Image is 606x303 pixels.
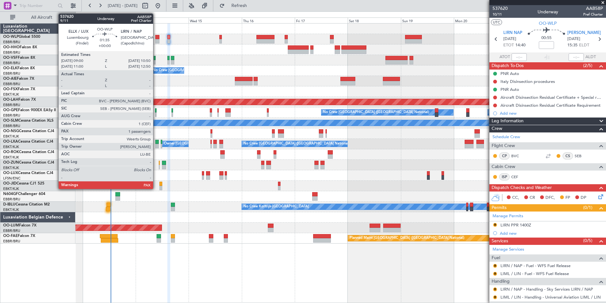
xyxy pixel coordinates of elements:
[3,203,50,206] a: D-IBLUCessna Citation M2
[493,223,497,227] button: R
[3,71,20,76] a: EBBR/BRU
[83,17,136,23] div: Mon 13
[493,5,508,12] span: 537620
[3,87,18,91] span: OO-FSX
[492,204,506,212] span: Permits
[3,161,19,165] span: OO-ZUN
[19,1,56,10] input: Trip Number
[500,79,555,84] div: Italy Disinsection procedures
[499,173,510,180] div: ISP
[512,195,519,201] span: CC,
[545,195,555,201] span: DFC,
[493,272,497,276] button: R
[3,66,35,70] a: OO-ELKFalcon 8X
[492,125,502,132] span: Crew
[492,142,515,150] span: Flight Crew
[563,152,573,159] div: CS
[3,150,19,154] span: OO-ROK
[500,54,510,60] span: ATOT
[567,42,577,49] span: 15:35
[500,103,601,108] div: Aircraft Disinsection Residual Certificate Requirement
[3,140,53,144] a: OO-LXACessna Citation CJ4
[539,20,557,27] span: OO-WLP
[503,30,522,36] span: LIRN NAP
[3,186,19,191] a: EBKT/KJK
[3,66,17,70] span: OO-ELK
[500,111,603,116] div: Add new
[500,95,603,100] div: Aircraft Disinsection Residual Certificate + Special request
[189,17,242,23] div: Wed 15
[492,238,508,245] span: Services
[348,17,401,23] div: Sat 18
[3,98,18,102] span: OO-LAH
[3,45,37,49] a: OO-HHOFalcon 8X
[3,119,54,123] a: OO-SLMCessna Citation XLS
[500,231,603,236] div: Add new
[3,124,20,128] a: EBBR/BRU
[585,54,596,60] span: ALDT
[567,30,601,36] span: [PERSON_NAME]
[153,66,259,75] div: No Crew [GEOGRAPHIC_DATA] ([GEOGRAPHIC_DATA] National)
[500,71,519,76] div: PNR Auto
[216,1,255,11] button: Refresh
[3,35,19,39] span: OO-WLP
[3,165,19,170] a: EBKT/KJK
[3,134,19,139] a: EBKT/KJK
[500,271,569,276] a: LIML / LIN - Fuel - WFS Fuel Release
[3,192,45,196] a: N604GFChallenger 604
[493,295,497,299] button: R
[581,195,586,201] span: DP
[500,87,519,92] div: PNR Auto
[503,42,514,49] span: ETOT
[3,92,19,97] a: EBKT/KJK
[226,3,253,8] span: Refresh
[3,35,40,39] a: OO-WLPGlobal 5500
[7,12,69,23] button: All Aircraft
[493,287,497,291] button: R
[3,113,20,118] a: EBBR/BRU
[3,234,18,238] span: OO-FAE
[3,182,44,185] a: OO-JIDCessna CJ1 525
[565,195,570,201] span: FP
[3,56,18,60] span: OO-VSF
[323,108,429,117] div: No Crew [GEOGRAPHIC_DATA] ([GEOGRAPHIC_DATA] National)
[493,213,523,219] a: Manage Permits
[583,204,592,211] span: (0/1)
[454,17,507,23] div: Mon 20
[3,224,36,227] a: OO-LUMFalcon 7X
[3,207,19,212] a: EBKT/KJK
[492,254,500,262] span: Fuel
[583,62,592,69] span: (2/5)
[3,239,20,244] a: EBBR/BRU
[3,182,16,185] span: OO-JID
[242,17,295,23] div: Thu 16
[583,5,603,12] span: AAB58P
[515,42,525,49] span: 14:40
[500,263,571,268] a: LIRN / NAP - Fuel - WFS Fuel Release
[583,12,603,17] span: Pref Charter
[492,163,515,171] span: Cabin Crew
[3,98,36,102] a: OO-LAHFalcon 7X
[3,40,20,44] a: EBBR/BRU
[3,61,20,65] a: EBBR/BRU
[3,108,18,112] span: OO-GPE
[492,184,552,192] span: Dispatch Checks and Weather
[3,150,54,154] a: OO-ROKCessna Citation CJ4
[3,129,19,133] span: OO-NSG
[575,153,589,159] a: SEB
[3,161,54,165] a: OO-ZUNCessna Citation CJ4
[3,56,35,60] a: OO-VSFFalcon 8X
[530,195,535,201] span: CR
[493,134,520,140] a: Schedule Crew
[3,234,35,238] a: OO-FAEFalcon 7X
[164,139,249,149] div: Owner [GEOGRAPHIC_DATA]-[GEOGRAPHIC_DATA]
[491,19,502,25] button: UTC
[3,50,20,55] a: EBBR/BRU
[3,82,20,86] a: EBBR/BRU
[350,233,464,243] div: Planned Maint [GEOGRAPHIC_DATA] ([GEOGRAPHIC_DATA] National)
[3,197,20,202] a: EBBR/BRU
[3,203,16,206] span: D-IBLU
[493,12,508,17] span: 10/11
[295,17,348,23] div: Fri 17
[108,3,138,9] span: [DATE] - [DATE]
